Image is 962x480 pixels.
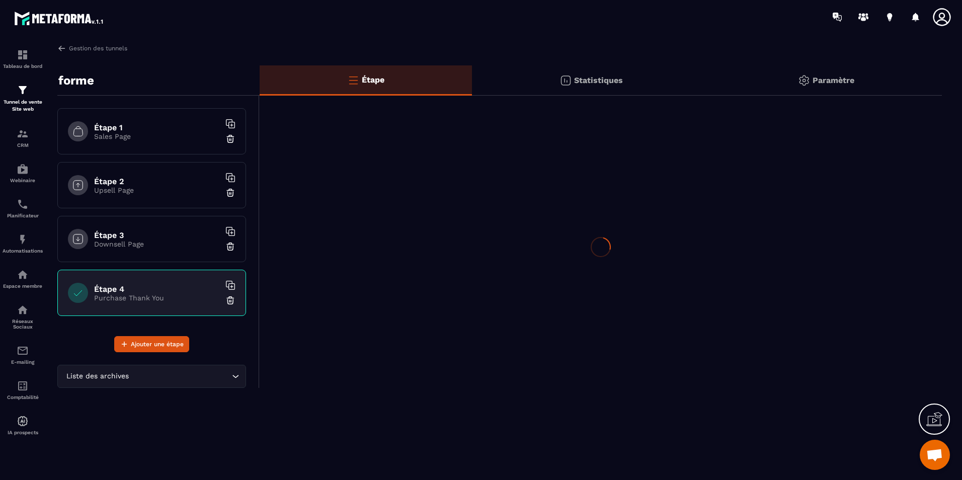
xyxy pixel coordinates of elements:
img: setting-gr.5f69749f.svg [798,74,810,87]
h6: Étape 4 [94,284,220,294]
p: Sales Page [94,132,220,140]
a: formationformationCRM [3,120,43,155]
img: logo [14,9,105,27]
a: automationsautomationsWebinaire [3,155,43,191]
p: forme [58,70,94,91]
div: Ouvrir le chat [920,440,950,470]
p: Réseaux Sociaux [3,318,43,330]
h6: Étape 2 [94,177,220,186]
div: Search for option [57,365,246,388]
h6: Étape 3 [94,230,220,240]
p: Webinaire [3,178,43,183]
span: Ajouter une étape [131,339,184,349]
a: formationformationTableau de bord [3,41,43,76]
h6: Étape 1 [94,123,220,132]
img: accountant [17,380,29,392]
img: automations [17,415,29,427]
img: arrow [57,44,66,53]
img: bars-o.4a397970.svg [347,74,359,86]
img: stats.20deebd0.svg [559,74,572,87]
p: Planificateur [3,213,43,218]
img: trash [225,188,235,198]
button: Ajouter une étape [114,336,189,352]
a: formationformationTunnel de vente Site web [3,76,43,120]
p: E-mailing [3,359,43,365]
a: automationsautomationsAutomatisations [3,226,43,261]
img: scheduler [17,198,29,210]
img: automations [17,163,29,175]
a: Gestion des tunnels [57,44,127,53]
a: automationsautomationsEspace membre [3,261,43,296]
img: formation [17,84,29,96]
img: formation [17,49,29,61]
img: automations [17,269,29,281]
a: emailemailE-mailing [3,337,43,372]
a: social-networksocial-networkRéseaux Sociaux [3,296,43,337]
img: formation [17,128,29,140]
p: Statistiques [574,75,623,85]
p: Tunnel de vente Site web [3,99,43,113]
a: schedulerschedulerPlanificateur [3,191,43,226]
p: Paramètre [813,75,854,85]
img: trash [225,134,235,144]
p: Étape [362,75,384,85]
img: trash [225,242,235,252]
a: accountantaccountantComptabilité [3,372,43,408]
p: Downsell Page [94,240,220,248]
p: Espace membre [3,283,43,289]
img: email [17,345,29,357]
span: Liste des archives [64,371,131,382]
img: social-network [17,304,29,316]
p: Purchase Thank You [94,294,220,302]
p: Comptabilité [3,394,43,400]
p: Automatisations [3,248,43,254]
img: automations [17,233,29,246]
img: trash [225,295,235,305]
p: Upsell Page [94,186,220,194]
input: Search for option [131,371,229,382]
p: CRM [3,142,43,148]
p: IA prospects [3,430,43,435]
p: Tableau de bord [3,63,43,69]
